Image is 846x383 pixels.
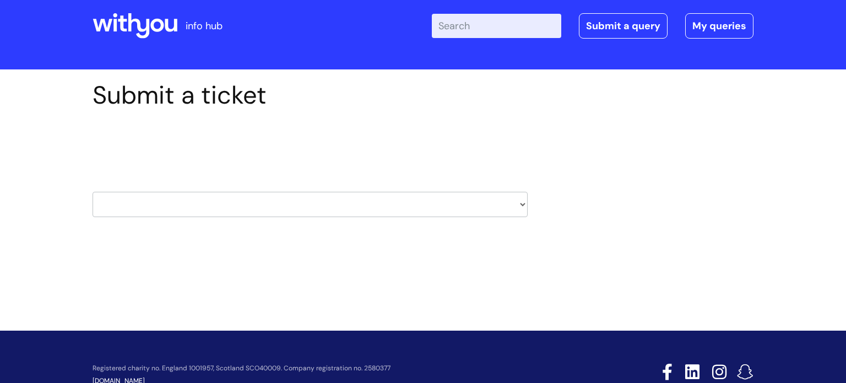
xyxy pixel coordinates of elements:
[432,14,561,38] input: Search
[93,136,528,156] h2: Select issue type
[685,13,753,39] a: My queries
[579,13,668,39] a: Submit a query
[93,80,528,110] h1: Submit a ticket
[186,17,223,35] p: info hub
[93,365,584,372] p: Registered charity no. England 1001957, Scotland SCO40009. Company registration no. 2580377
